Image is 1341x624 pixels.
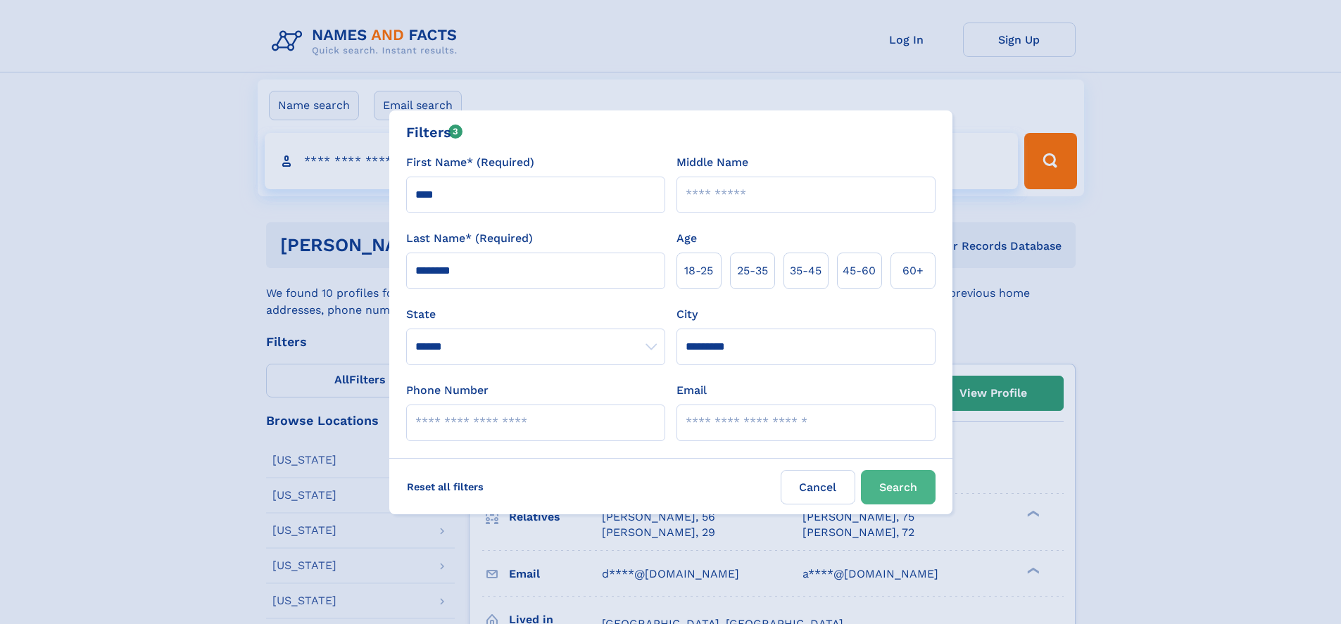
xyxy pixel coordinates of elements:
label: Email [676,382,707,399]
label: Last Name* (Required) [406,230,533,247]
label: Reset all filters [398,470,493,504]
span: 18‑25 [684,262,713,279]
label: State [406,306,665,323]
span: 25‑35 [737,262,768,279]
label: Cancel [781,470,855,504]
div: Filters [406,122,463,143]
label: Phone Number [406,382,489,399]
button: Search [861,470,936,504]
span: 45‑60 [843,262,876,279]
span: 60+ [902,262,924,279]
label: Middle Name [676,154,748,171]
label: First Name* (Required) [406,154,534,171]
label: City [676,306,698,323]
label: Age [676,230,697,247]
span: 35‑45 [790,262,821,279]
